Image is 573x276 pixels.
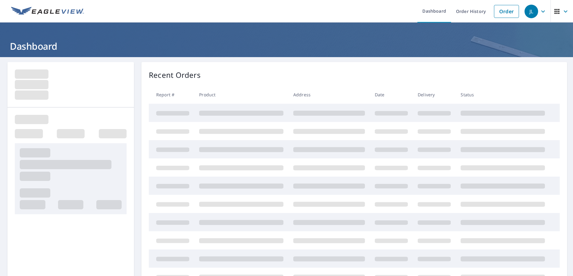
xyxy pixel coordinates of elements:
div: JL [525,5,538,18]
th: Status [456,86,550,104]
h1: Dashboard [7,40,566,52]
th: Address [288,86,370,104]
img: EV Logo [11,7,84,16]
th: Date [370,86,413,104]
th: Report # [149,86,194,104]
a: Order [494,5,519,18]
th: Delivery [413,86,456,104]
th: Product [194,86,288,104]
p: Recent Orders [149,69,201,81]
